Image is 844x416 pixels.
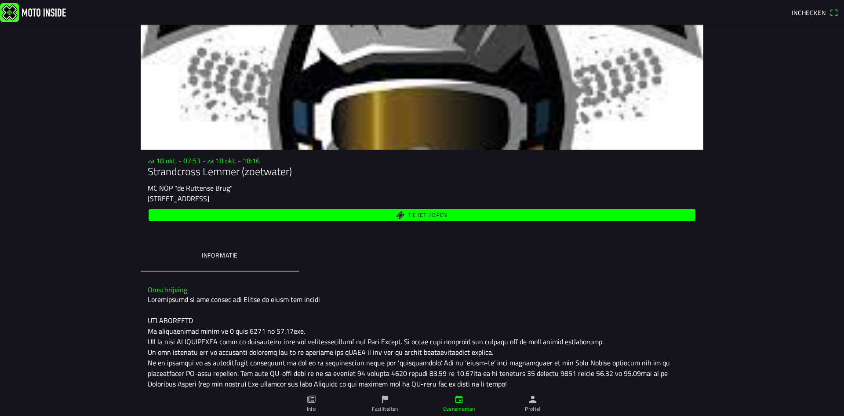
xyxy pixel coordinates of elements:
ion-icon: flag [380,394,390,404]
ion-icon: person [528,394,538,404]
span: Ticket kopen [408,213,447,218]
ion-icon: paper [306,394,316,404]
h3: za 18 okt. - 07:53 - za 18 okt. - 18:16 [148,157,696,165]
ion-label: Evenementen [443,405,475,413]
ion-text: MC NOP "de Ruttense Brug" [148,183,233,193]
ion-label: Informatie [202,250,238,260]
a: Incheckenqr scanner [787,5,842,20]
ion-icon: calendar [454,394,464,404]
ion-label: Faciliteiten [372,405,398,413]
span: Inchecken [792,8,826,17]
ion-label: Info [307,405,316,413]
ion-label: Profiel [525,405,541,413]
h3: Omschrijving [148,286,696,294]
h1: Strandcross Lemmer (zoetwater) [148,165,696,178]
ion-text: [STREET_ADDRESS] [148,193,209,204]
